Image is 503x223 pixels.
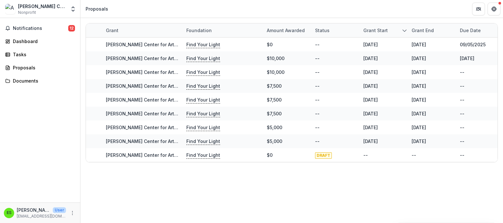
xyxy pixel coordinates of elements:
p: Find Your Light [186,124,220,131]
div: [DATE] [412,69,426,76]
div: -- [460,110,464,117]
p: User [53,207,66,213]
div: $5,000 [267,124,282,131]
button: Notifications12 [3,23,78,33]
a: [PERSON_NAME] Center for Arts and Music-2020 [106,111,215,116]
div: $0 [267,152,273,158]
div: [DATE] [412,83,426,89]
div: -- [315,124,320,131]
a: [PERSON_NAME] Center for Arts and Music-2017 [106,138,214,144]
a: [PERSON_NAME] Center for Arts and Music-2021 [106,97,214,103]
div: -- [460,152,464,158]
svg: sorted descending [402,28,407,33]
a: Dashboard [3,36,78,47]
div: Due Date [456,27,485,34]
div: -- [460,138,464,145]
div: $10,000 [267,55,284,62]
div: [DATE] [363,124,378,131]
div: $5,000 [267,138,282,145]
div: -- [363,152,368,158]
span: DRAFT [315,152,332,159]
p: Find Your Light [186,83,220,90]
span: 12 [68,25,75,31]
div: [DATE] [363,83,378,89]
a: Proposals [3,62,78,73]
div: Grant [102,27,122,34]
div: -- [460,96,464,103]
div: -- [460,69,464,76]
div: Status [311,23,359,37]
div: Dashboard [13,38,72,45]
div: [DATE] [363,41,378,48]
div: [DATE] [412,110,426,117]
div: -- [315,138,320,145]
span: Notifications [13,26,68,31]
p: Find Your Light [186,152,220,159]
div: Ellen Sell [7,211,12,215]
div: $10,000 [267,69,284,76]
p: Find Your Light [186,69,220,76]
div: Status [311,27,333,34]
div: [DATE] [363,96,378,103]
div: [DATE] [412,41,426,48]
a: [PERSON_NAME] Center for Arts and Music - 2025 - Find Your Light Foundation 25/26 RFP Grant Appli... [106,42,347,47]
p: Find Your Light [186,96,220,103]
div: Foundation [182,27,216,34]
span: Nonprofit [18,10,36,15]
div: Grant end [408,23,456,37]
div: $7,500 [267,110,282,117]
div: Amount awarded [263,23,311,37]
div: [DATE] [363,138,378,145]
a: [PERSON_NAME] Center for Arts and Music-2024 [106,69,216,75]
div: -- [315,110,320,117]
p: Find Your Light [186,110,220,117]
a: [PERSON_NAME] Center for Arts and Music-2023 [106,83,215,89]
div: [DATE] [412,96,426,103]
button: Get Help [488,3,500,15]
img: Angelica Center for Arts and Music [5,4,15,14]
button: More [69,209,76,217]
div: $0 [267,41,273,48]
button: Partners [472,3,485,15]
div: Documents [13,77,72,84]
div: Grant [102,23,182,37]
p: Find Your Light [186,138,220,145]
p: [PERSON_NAME] [17,207,50,213]
p: Find Your Light [186,41,220,48]
div: Grant end [408,27,438,34]
div: $7,500 [267,83,282,89]
div: [DATE] [412,124,426,131]
div: Proposals [13,64,72,71]
a: Documents [3,76,78,86]
div: [DATE] [363,69,378,76]
p: [EMAIL_ADDRESS][DOMAIN_NAME] [17,213,66,219]
div: Foundation [182,23,263,37]
div: [DATE] [460,55,474,62]
div: Tasks [13,51,72,58]
div: -- [315,96,320,103]
div: Amount awarded [263,27,309,34]
div: Proposals [86,5,108,12]
div: Grant start [359,23,408,37]
div: [DATE] [412,55,426,62]
div: [DATE] [363,110,378,117]
div: 09/05/2025 [460,41,486,48]
div: -- [412,152,416,158]
button: Open entity switcher [69,3,78,15]
div: Grant start [359,27,392,34]
div: [DATE] [363,55,378,62]
a: [PERSON_NAME] Center for Arts and Music - 2024 - FYL General Grant Application [106,152,291,158]
div: -- [315,83,320,89]
a: [PERSON_NAME] Center for Arts and Music-2018 [106,125,214,130]
a: Tasks [3,49,78,60]
div: -- [315,69,320,76]
div: -- [460,124,464,131]
div: -- [315,41,320,48]
div: -- [460,83,464,89]
div: $7,500 [267,96,282,103]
